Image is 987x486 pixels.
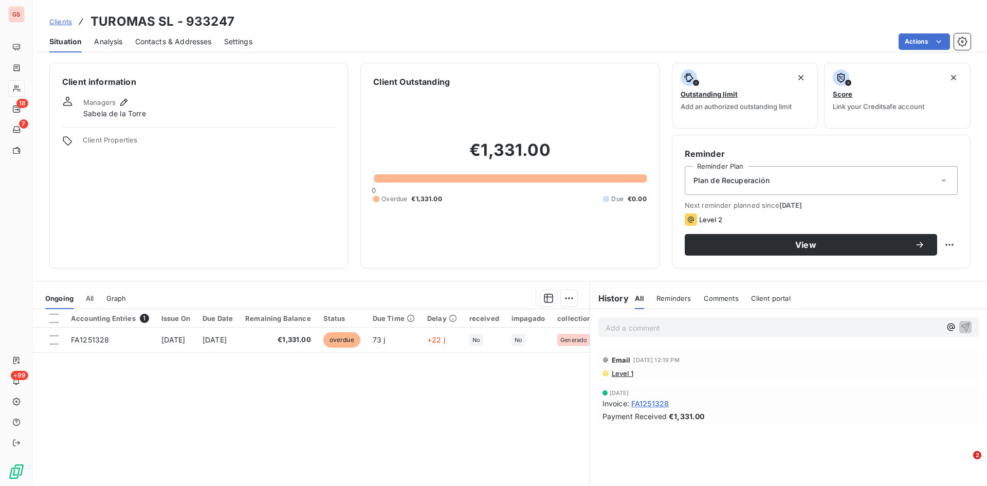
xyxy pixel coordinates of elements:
span: Level 2 [699,215,722,224]
h6: History [590,292,629,304]
div: GS [8,6,25,23]
span: €0.00 [628,194,647,204]
span: FA1251328 [71,335,109,344]
span: Generado [560,337,587,343]
span: Client portal [751,294,791,302]
span: Situation [49,37,82,47]
span: Settings [224,37,252,47]
h2: €1,331.00 [373,140,646,171]
div: impagado [511,314,545,322]
span: Add an authorized outstanding limit [681,102,792,111]
span: [DATE] [610,390,629,396]
span: [DATE] [161,335,186,344]
h6: Client Outstanding [373,76,450,88]
span: Level 1 [611,369,633,377]
span: Score [833,90,852,98]
span: Graph [106,294,126,302]
h6: Reminder [685,148,958,160]
div: collection status [557,314,614,322]
span: All [86,294,94,302]
div: Delay [427,314,457,322]
span: Outstanding limit [681,90,738,98]
img: Logo LeanPay [8,463,25,480]
span: Next reminder planned since [685,201,958,209]
span: [DATE] [203,335,227,344]
span: +22 j [427,335,445,344]
span: All [635,294,644,302]
span: Email [612,356,631,364]
span: [DATE] [779,201,802,209]
span: Clients [49,17,72,26]
span: [DATE] 12:19 PM [633,357,679,363]
span: No [515,337,522,343]
button: Outstanding limitAdd an authorized outstanding limit [672,63,818,129]
span: €1,331.00 [669,411,704,422]
span: €1,331.00 [245,335,311,345]
h3: TUROMAS SL - 933247 [90,12,234,31]
div: Remaining Balance [245,314,311,322]
span: FA1251328 [631,398,669,409]
a: Clients [49,16,72,27]
span: +99 [11,371,28,380]
span: Managers [83,98,116,106]
span: €1,331.00 [411,194,442,204]
span: Due [611,194,623,204]
span: 73 j [373,335,386,344]
iframe: Intercom live chat [952,451,977,476]
button: ScoreLink your Creditsafe account [824,63,971,129]
span: Overdue [381,194,407,204]
h6: Client information [62,76,335,88]
div: received [469,314,499,322]
span: 18 [16,99,28,108]
span: Payment Received [602,411,667,422]
span: 1 [140,314,149,323]
span: Ongoing [45,294,74,302]
span: overdue [323,332,360,348]
span: Client Properties [83,136,335,150]
span: Plan de Recuperación [693,175,770,186]
span: Analysis [94,37,122,47]
span: View [697,241,915,249]
span: 0 [372,186,376,194]
div: Due Time [373,314,415,322]
span: Comments [704,294,739,302]
div: Status [323,314,360,322]
button: View [685,234,937,256]
div: Accounting Entries [71,314,149,323]
span: Sabela de la Torre [83,109,146,119]
span: Invoice : [602,398,629,409]
span: Reminders [656,294,691,302]
span: Link your Creditsafe account [833,102,924,111]
div: Issue On [161,314,190,322]
span: 7 [19,119,28,129]
div: Due Date [203,314,233,322]
span: Contacts & Addresses [135,37,212,47]
span: 2 [973,451,981,459]
span: No [472,337,480,343]
button: Actions [899,33,950,50]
